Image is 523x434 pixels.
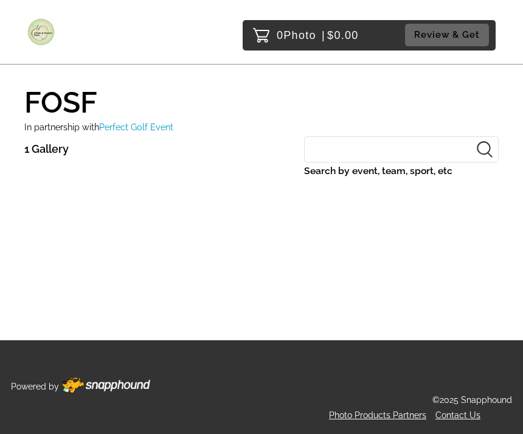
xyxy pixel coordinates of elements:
[99,122,173,132] span: Perfect Golf Event
[283,26,316,45] span: Photo
[405,24,493,46] a: Review & Get
[435,410,480,420] a: Contact Us
[432,393,512,408] p: ©2025 Snapphound
[27,18,55,46] img: Snapphound Logo
[405,24,489,46] button: Review & Get
[277,26,359,45] p: 0 $0.00
[24,122,173,132] small: In partnership with
[11,379,59,394] p: Powered by
[304,163,499,180] label: Search by event, team, sport, etc
[24,139,69,159] p: 1 Gallery
[62,377,150,393] img: Footer
[329,410,426,420] a: Photo Products Partners
[322,29,325,41] span: |
[24,77,499,117] h1: FOSF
